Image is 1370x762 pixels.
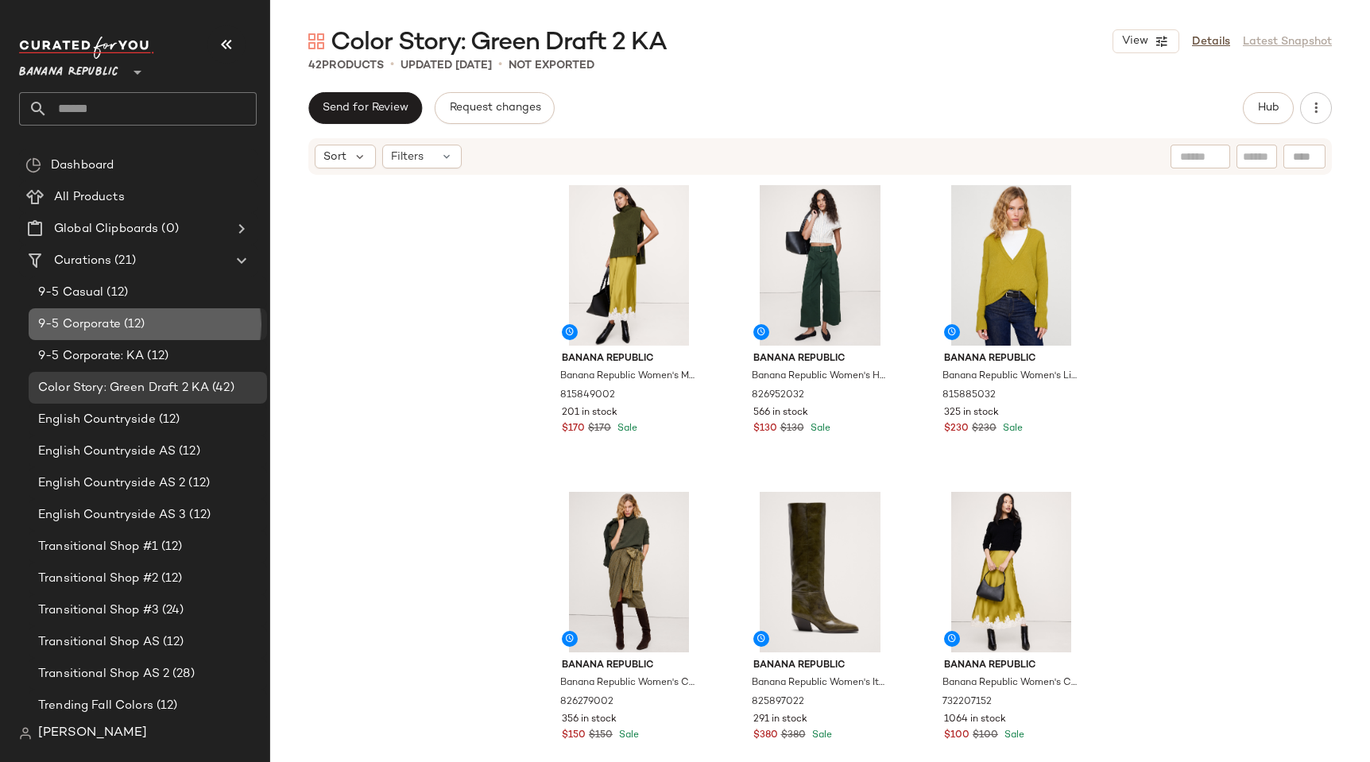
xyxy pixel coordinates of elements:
span: (12) [103,284,128,302]
img: cfy_white_logo.C9jOOHJF.svg [19,37,154,59]
img: cn59815358.jpg [741,185,900,346]
span: 566 in stock [753,406,808,420]
span: Banana Republic Women's High-Rise Wide-Leg Utility Crop Pant Beyond The Pines Green Size 2 Regular [752,369,886,384]
button: Send for Review [308,92,422,124]
span: • [498,56,502,75]
button: Hub [1243,92,1294,124]
span: $130 [780,422,804,436]
span: 356 in stock [562,713,617,727]
span: Request changes [448,102,540,114]
div: Products [308,57,384,74]
span: Banana Republic [944,352,1078,366]
span: Color Story: Green Draft 2 KA [38,379,209,397]
span: 201 in stock [562,406,617,420]
img: svg%3e [19,727,32,740]
span: (42) [209,379,234,397]
span: (12) [156,411,180,429]
span: Banana Republic [562,352,696,366]
span: $170 [562,422,585,436]
span: Transitional Shop AS [38,633,160,652]
span: 825897022 [752,695,804,710]
span: Curations [54,252,111,270]
span: Transitional Shop #1 [38,538,158,556]
p: updated [DATE] [401,57,492,74]
span: (28) [169,665,195,683]
img: cn59765890.jpg [741,492,900,652]
span: Transitional Shop #3 [38,601,159,620]
span: (12) [158,570,183,588]
span: English Countryside AS [38,443,176,461]
span: Trending Fall Colors [38,697,153,715]
span: Sale [614,424,637,434]
span: Banana Republic Women's Merino-Cashmere Sweater Vest With Open Sides Olive [PERSON_NAME] Size XS [560,369,695,384]
span: 325 in stock [944,406,999,420]
span: $230 [972,422,997,436]
p: Not Exported [509,57,594,74]
span: $150 [562,729,586,743]
span: $380 [753,729,778,743]
span: 291 in stock [753,713,807,727]
span: English Countryside [38,411,156,429]
span: (24) [159,601,184,620]
span: All Products [54,188,125,207]
img: cn60368759.jpg [931,185,1091,346]
span: [PERSON_NAME] [38,724,147,743]
span: $100 [944,729,969,743]
span: (12) [185,474,210,493]
span: Hub [1257,102,1279,114]
span: Banana Republic [753,659,888,673]
span: Sale [616,730,639,741]
span: Banana Republic Women's Cotton-Silk Crew-Neck Sweater Black Size XXL [942,676,1077,690]
span: 815885032 [942,389,996,403]
span: Sale [809,730,832,741]
span: • [390,56,394,75]
span: Banana Republic [19,54,118,83]
span: Banana Republic Women's Italian Leather Knee-High Boot [PERSON_NAME] Leather Size 5 1/2 [752,676,886,690]
span: (12) [144,347,168,366]
img: svg%3e [25,157,41,173]
span: 815849002 [560,389,615,403]
span: Banana Republic [753,352,888,366]
span: Dashboard [51,157,114,175]
span: Global Clipboards [54,220,158,238]
span: (12) [160,633,184,652]
span: $150 [589,729,613,743]
span: Transitional Shop #2 [38,570,158,588]
span: Banana Republic [562,659,696,673]
span: Color Story: Green Draft 2 KA [331,27,667,59]
span: $230 [944,422,969,436]
span: Sort [323,149,346,165]
span: 732207152 [942,695,992,710]
span: Sale [807,424,830,434]
span: Send for Review [322,102,408,114]
span: $100 [973,729,998,743]
span: Sale [1000,424,1023,434]
span: $130 [753,422,777,436]
span: 9-5 Corporate: KA [38,347,144,366]
img: cn60003532.jpg [549,185,709,346]
span: (0) [158,220,178,238]
span: Filters [391,149,424,165]
span: English Countryside AS 2 [38,474,185,493]
img: cn60057750.jpg [549,492,709,652]
span: 9-5 Casual [38,284,103,302]
a: Details [1192,33,1230,50]
span: (12) [153,697,178,715]
button: View [1113,29,1179,53]
span: $380 [781,729,806,743]
span: 42 [308,60,322,72]
span: Banana Republic Women's Lightweight Cashmere Low V-Neck Sweater Gilded Green Size XS [942,369,1077,384]
span: (12) [158,538,183,556]
span: 1064 in stock [944,713,1006,727]
span: 826279002 [560,695,613,710]
span: Banana Republic Women's Cotton Poplin Midi Skirt [PERSON_NAME] Plaid Size 2 [560,676,695,690]
span: 826952032 [752,389,804,403]
span: $170 [588,422,611,436]
span: (12) [121,315,145,334]
button: Request changes [435,92,554,124]
span: 9-5 Corporate [38,315,121,334]
span: Banana Republic [944,659,1078,673]
span: (12) [176,443,200,461]
span: (12) [186,506,211,524]
img: cn59897845.jpg [931,492,1091,652]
